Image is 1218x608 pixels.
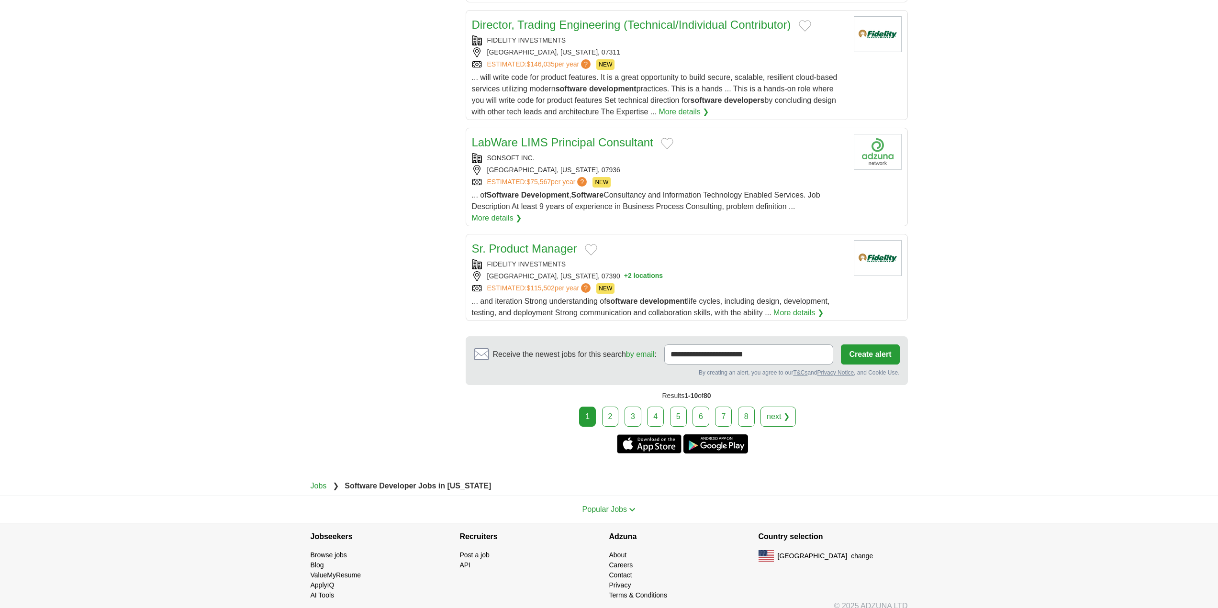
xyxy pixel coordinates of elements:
a: 5 [670,407,687,427]
a: LabWare LIMS Principal Consultant [472,136,653,149]
a: Privacy Notice [817,369,854,376]
span: ... and iteration Strong understanding of life cycles, including design, development, testing, an... [472,297,830,317]
a: Get the iPhone app [617,434,682,453]
a: Contact [609,571,632,579]
span: [GEOGRAPHIC_DATA] [778,551,848,561]
a: Post a job [460,551,490,559]
strong: software [691,96,722,104]
a: Get the Android app [683,434,748,453]
a: Careers [609,561,633,569]
span: ? [581,283,591,293]
img: Fidelity Investments logo [854,16,902,52]
span: ... of , Consultancy and Information Technology Enabled Services. Job Description At least 9 year... [472,191,820,210]
a: Blog [311,561,324,569]
span: ❯ [333,482,339,490]
a: 6 [693,407,709,427]
strong: Software [571,191,604,199]
a: Privacy [609,581,631,589]
strong: Development [521,191,569,199]
strong: Software [487,191,519,199]
a: FIDELITY INVESTMENTS [487,36,566,44]
a: 2 [602,407,619,427]
a: ESTIMATED:$115,502per year? [487,283,593,294]
a: by email [626,350,655,358]
a: ValueMyResume [311,571,361,579]
strong: Software Developer Jobs in [US_STATE] [345,482,491,490]
span: NEW [592,177,611,188]
a: 7 [715,407,732,427]
span: NEW [596,59,615,70]
button: +2 locations [624,271,663,281]
a: ESTIMATED:$75,567per year? [487,177,589,188]
span: NEW [596,283,615,294]
span: Popular Jobs [582,505,627,513]
span: $115,502 [526,284,554,292]
a: 3 [625,407,641,427]
a: More details ❯ [472,212,522,224]
div: By creating an alert, you agree to our and , and Cookie Use. [474,368,900,377]
a: More details ❯ [659,106,709,118]
a: Terms & Conditions [609,591,667,599]
a: API [460,561,471,569]
a: FIDELITY INVESTMENTS [487,260,566,268]
a: next ❯ [760,407,796,427]
span: ? [577,177,587,187]
button: Add to favorite jobs [661,138,673,149]
img: toggle icon [629,508,636,512]
img: SonSoft logo [854,134,902,170]
span: $146,035 [526,60,554,68]
a: T&Cs [793,369,807,376]
strong: developers [724,96,764,104]
span: $75,567 [526,178,551,186]
a: Sr. Product Manager [472,242,577,255]
img: Fidelity Investments logo [854,240,902,276]
a: 4 [647,407,664,427]
div: [GEOGRAPHIC_DATA], [US_STATE], 07936 [472,165,846,175]
strong: software [556,85,587,93]
a: AI Tools [311,591,335,599]
button: Add to favorite jobs [799,20,811,32]
div: Results of [466,385,908,407]
button: change [851,551,873,561]
img: US flag [759,550,774,562]
a: About [609,551,627,559]
div: [GEOGRAPHIC_DATA], [US_STATE], 07390 [472,271,846,281]
a: ApplyIQ [311,581,335,589]
a: Browse jobs [311,551,347,559]
span: 1-10 [684,392,698,399]
a: ESTIMATED:$146,035per year? [487,59,593,70]
button: Add to favorite jobs [585,244,597,255]
span: + [624,271,628,281]
div: 1 [579,407,596,427]
span: 80 [704,392,711,399]
button: Create alert [841,344,899,365]
span: Receive the newest jobs for this search : [493,349,657,360]
strong: software [606,297,638,305]
a: Director, Trading Engineering (Technical/Individual Contributor) [472,18,791,31]
span: ? [581,59,591,69]
span: ... will write code for product features. It is a great opportunity to build secure, scalable, re... [472,73,838,116]
div: [GEOGRAPHIC_DATA], [US_STATE], 07311 [472,47,846,57]
a: Jobs [311,482,327,490]
h4: Country selection [759,523,908,550]
strong: development [640,297,687,305]
a: 8 [738,407,755,427]
strong: development [589,85,637,93]
div: SONSOFT INC. [472,153,846,163]
a: More details ❯ [773,307,824,319]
